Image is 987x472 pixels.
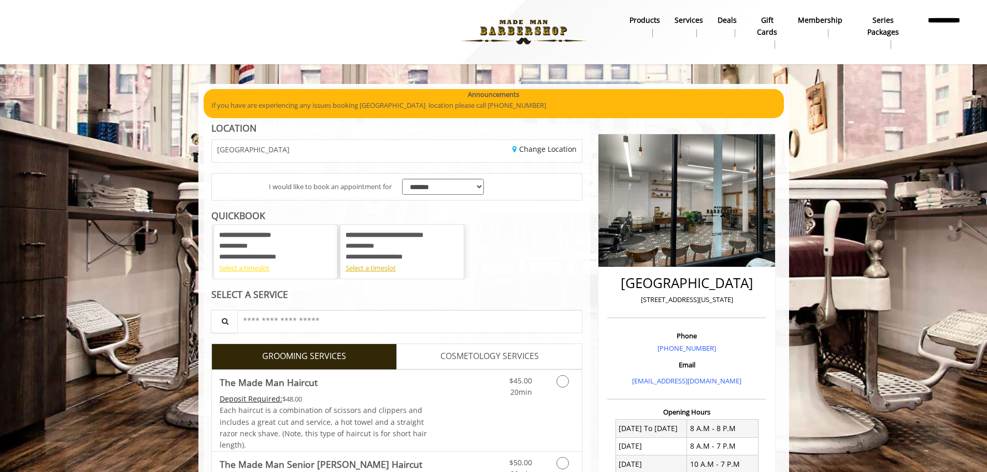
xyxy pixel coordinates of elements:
[220,394,282,404] span: This service needs some Advance to be paid before we block your appointment
[219,263,332,274] div: Select a timeslot
[211,310,238,333] button: Service Search
[211,100,776,111] p: If you have are experiencing any issues booking [GEOGRAPHIC_DATA] location please call [PHONE_NUM...
[751,15,784,38] b: gift cards
[791,13,850,40] a: MembershipMembership
[512,144,577,154] a: Change Location
[632,376,741,385] a: [EMAIL_ADDRESS][DOMAIN_NAME]
[346,263,459,274] div: Select a timeslot
[610,332,764,339] h3: Phone
[468,89,519,100] b: Announcements
[850,13,916,51] a: Series packagesSeries packages
[622,13,667,40] a: Productsproducts
[509,376,532,385] span: $45.00
[610,361,764,368] h3: Email
[610,276,764,291] h2: [GEOGRAPHIC_DATA]
[220,405,427,450] span: Each haircut is a combination of scissors and clippers and includes a great cut and service, a ho...
[211,122,256,134] b: LOCATION
[440,350,539,363] span: COSMETOLOGY SERVICES
[269,181,392,192] span: I would like to book an appointment for
[211,209,265,222] b: QUICKBOOK
[744,13,791,51] a: Gift cardsgift cards
[220,375,318,390] b: The Made Man Haircut
[687,437,759,455] td: 8 A.M - 7 P.M
[718,15,737,26] b: Deals
[509,457,532,467] span: $50.00
[217,146,290,153] span: [GEOGRAPHIC_DATA]
[211,290,583,299] div: SELECT A SERVICE
[675,15,703,26] b: Services
[220,393,428,405] div: $48.00
[616,437,687,455] td: [DATE]
[607,408,766,416] h3: Opening Hours
[510,387,532,397] span: 20min
[616,420,687,437] td: [DATE] To [DATE]
[220,457,422,471] b: The Made Man Senior [PERSON_NAME] Haircut
[667,13,710,40] a: ServicesServices
[710,13,744,40] a: DealsDeals
[687,420,759,437] td: 8 A.M - 8 P.M
[262,350,346,363] span: GROOMING SERVICES
[630,15,660,26] b: products
[657,344,716,353] a: [PHONE_NUMBER]
[798,15,842,26] b: Membership
[452,4,595,61] img: Made Man Barbershop logo
[857,15,909,38] b: Series packages
[610,294,764,305] p: [STREET_ADDRESS][US_STATE]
